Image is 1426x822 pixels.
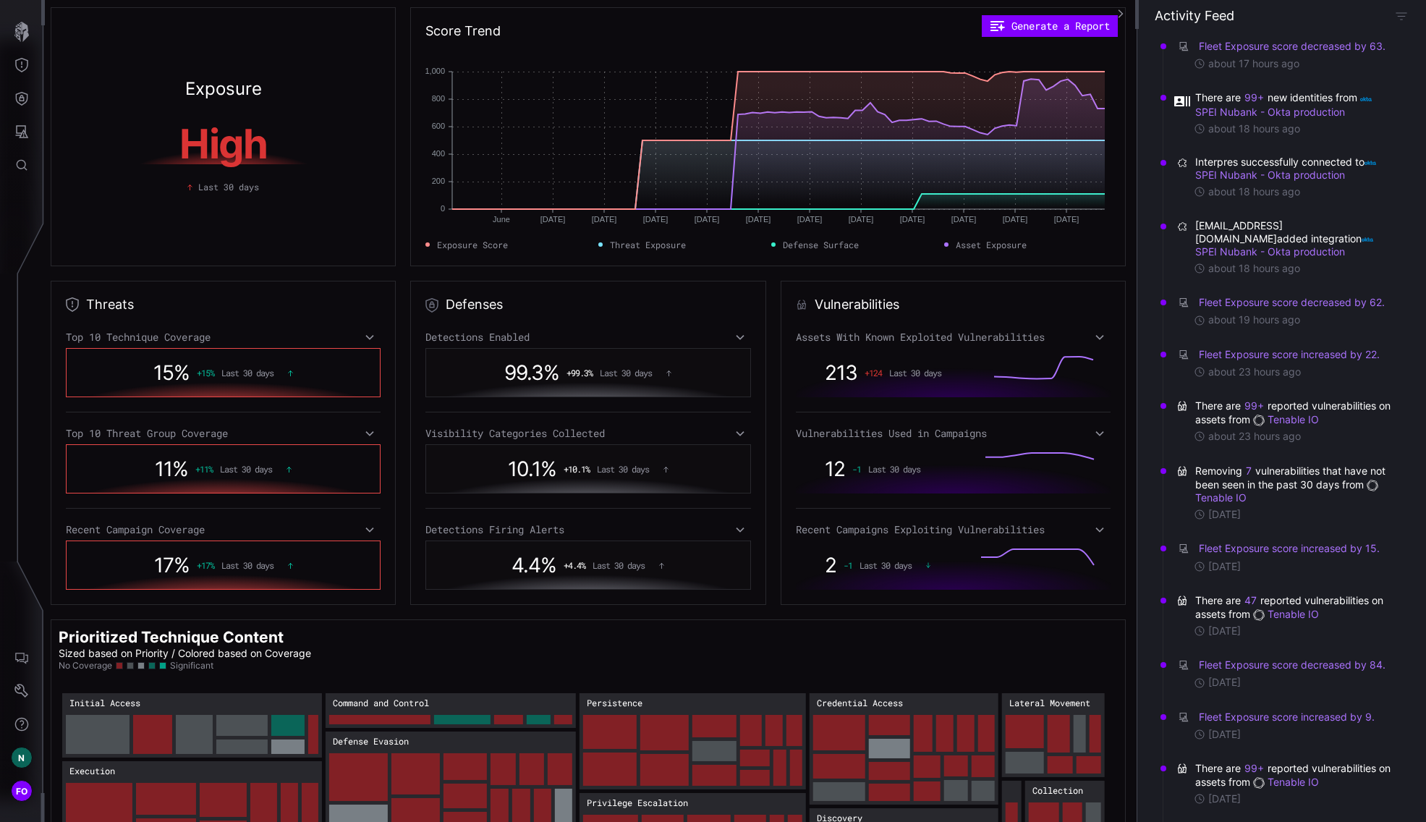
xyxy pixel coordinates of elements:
[216,740,268,754] rect: Initial Access → Initial Access:External Remote Services: 34
[914,781,941,801] rect: Credential Access → Credential Access:LSA Secrets: 20
[198,180,259,193] span: Last 30 days
[745,215,771,224] text: [DATE]
[221,368,273,378] span: Last 30 days
[1155,7,1234,24] h4: Activity Feed
[425,331,751,344] div: Detections Enabled
[434,715,491,724] rect: Command and Control → Command and Control:Web Protocols: 50
[1006,715,1044,748] rect: Lateral Movement → Lateral Movement:Remote Desktop Protocol: 50
[593,560,645,570] span: Last 30 days
[773,750,786,786] rect: Persistence → Persistence:Scheduled Task/Job: 19
[600,368,652,378] span: Last 30 days
[1195,156,1394,182] span: Interpres successfully connected to
[1208,185,1300,198] time: about 18 hours ago
[783,238,859,251] span: Defense Surface
[1244,761,1265,776] button: 99+
[914,755,941,778] rect: Credential Access → Credential Access:Kerberoasting: 22
[271,715,305,736] rect: Initial Access → Initial Access:Drive-by Compromise: 32
[583,715,637,749] rect: Persistence → Persistence:Valid Accounts: 63
[1090,715,1101,753] rect: Lateral Movement → Lateral Movement:Windows Remote Management: 20
[869,739,910,758] rect: Credential Access → Credential Access:Credentials In Files: 30
[1208,792,1241,805] time: [DATE]
[642,215,668,224] text: [DATE]
[597,464,649,474] span: Last 30 days
[1208,430,1301,443] time: about 23 hours ago
[425,22,501,40] h2: Score Trend
[1053,215,1079,224] text: [DATE]
[844,560,852,570] span: -1
[848,215,873,224] text: [DATE]
[431,177,444,185] text: 200
[813,715,865,750] rect: Credential Access → Credential Access:LSASS Memory: 62
[431,122,444,130] text: 600
[1077,756,1101,774] rect: Lateral Movement → Lateral Movement:Remote Services: 19
[1198,39,1386,54] button: Fleet Exposure score decreased by 63.
[1244,90,1265,105] button: 99+
[810,693,998,805] rect: Credential Access: 470
[425,427,751,440] div: Visibility Categories Collected
[1006,752,1044,774] rect: Lateral Movement → Lateral Movement:Exploitation of Remote Services: 34
[540,215,565,224] text: [DATE]
[889,368,941,378] span: Last 30 days
[610,238,686,251] span: Threat Exposure
[1195,478,1381,504] a: Tenable IO
[18,750,25,766] span: N
[1208,508,1241,521] time: [DATE]
[790,750,802,786] rect: Persistence → Persistence:Create or Modify System Process: 18
[692,715,737,737] rect: Persistence → Persistence:Account Manipulation: 36
[1002,693,1105,777] rect: Lateral Movement: 198
[564,560,585,570] span: + 4.4 %
[329,753,388,801] rect: Defense Evasion → Defense Evasion:Obfuscated Files or Information: 83
[944,780,968,801] rect: Credential Access → Credential Access:Adversary-in-the-Middle: 19
[1195,399,1394,426] span: There are reported vulnerabilities on assets from
[221,560,273,570] span: Last 30 days
[1253,415,1265,426] img: Tenable
[1198,541,1380,556] button: Fleet Exposure score increased by 15.
[1195,464,1394,505] span: Removing vulnerabilities that have not been seen in the past 30 days from
[155,457,188,481] span: 11 %
[153,360,190,385] span: 15 %
[437,238,508,251] span: Exposure Score
[797,215,822,224] text: [DATE]
[425,523,751,536] div: Detections Firing Alerts
[978,715,995,752] rect: Credential Access → Credential Access:Keylogging: 23
[1253,609,1265,621] img: Tenable
[200,783,247,817] rect: Execution → Execution:Windows Management Instrumentation: 52
[62,693,322,758] rect: Initial Access: 379
[914,715,933,752] rect: Credential Access → Credential Access:Private Keys: 26
[1198,658,1386,672] button: Fleet Exposure score decreased by 84.
[1365,157,1376,169] img: Okta
[1048,715,1070,753] rect: Lateral Movement → Lateral Movement:SMB/Windows Admin Shares: 34
[66,331,381,344] div: Top 10 Technique Coverage
[66,523,381,536] div: Recent Campaign Coverage
[329,715,430,724] rect: Command and Control → Command and Control:Ingress Tool Transfer: 88
[692,741,737,761] rect: Persistence → Persistence:External Remote Services: 34
[1208,365,1301,378] time: about 23 hours ago
[640,715,689,750] rect: Persistence → Persistence:Registry Run Keys / Startup Folder: 60
[765,715,783,746] rect: Persistence → Persistence:Hijack Execution Flow: 21
[1195,156,1379,181] a: SPEI Nubank - Okta production
[740,770,770,786] rect: Persistence → Persistence:Local Account: 19
[825,553,836,577] span: 2
[554,715,572,724] rect: Command and Control → Command and Control:Protocol Tunneling: 18
[441,204,445,213] text: 0
[982,15,1118,37] button: Generate a Report
[1195,761,1394,789] span: There are reported vulnerabilities on assets from
[1,741,43,774] button: N
[1208,57,1299,70] time: about 17 hours ago
[957,715,975,752] rect: Credential Access → Credential Access:Credentials from Web Browsers: 24
[566,368,593,378] span: + 99.3 %
[16,784,28,799] span: FO
[692,765,737,786] rect: Persistence → Persistence:Windows Service: 34
[443,784,487,808] rect: Defense Evasion → Defense Evasion:Match Legitimate Resource Name or Location: 35
[1244,593,1257,608] button: 47
[1245,464,1252,478] button: 7
[972,755,995,777] rect: Credential Access → Credential Access:Cached Domain Credentials: 19
[308,715,318,754] rect: Initial Access → Initial Access:Local Accounts: 20
[86,296,134,313] h2: Threats
[59,660,112,671] span: No Coverage
[154,553,190,577] span: 17 %
[1198,710,1375,724] button: Fleet Exposure score increased by 9.
[786,715,802,746] rect: Persistence → Persistence:Local Accounts: 20
[740,715,762,746] rect: Persistence → Persistence:Web Shell: 26
[956,238,1027,251] span: Asset Exposure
